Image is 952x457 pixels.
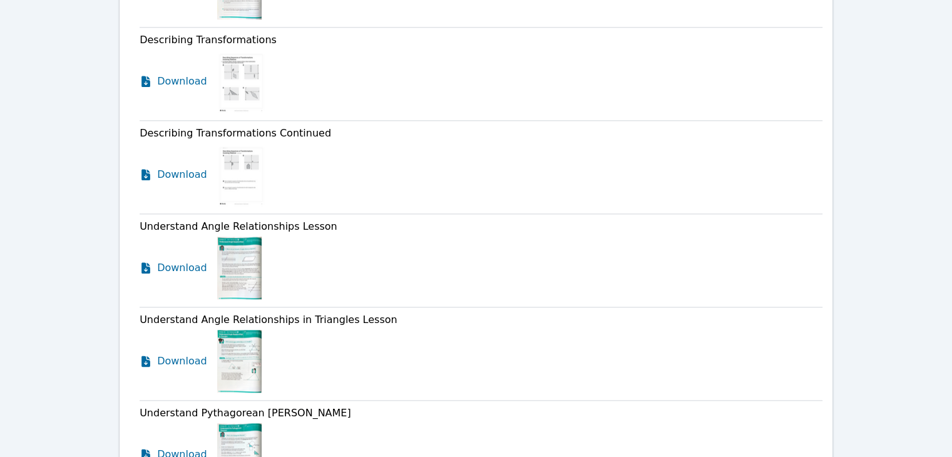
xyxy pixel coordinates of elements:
[157,167,207,182] span: Download
[140,314,397,326] span: Understand Angle Relationships in Triangles Lesson
[217,143,265,206] img: Describing Transformations Continued
[140,237,207,299] a: Download
[157,74,207,89] span: Download
[140,127,331,139] span: Describing Transformations Continued
[140,34,277,46] span: Describing Transformations
[140,143,207,206] a: Download
[140,220,337,232] span: Understand Angle Relationships Lesson
[157,354,207,369] span: Download
[157,260,207,275] span: Download
[140,50,207,113] a: Download
[217,50,265,113] img: Describing Transformations
[217,330,262,393] img: Understand Angle Relationships in Triangles Lesson
[140,407,351,419] span: Understand Pythagorean [PERSON_NAME]
[217,237,262,299] img: Understand Angle Relationships Lesson
[140,330,207,393] a: Download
